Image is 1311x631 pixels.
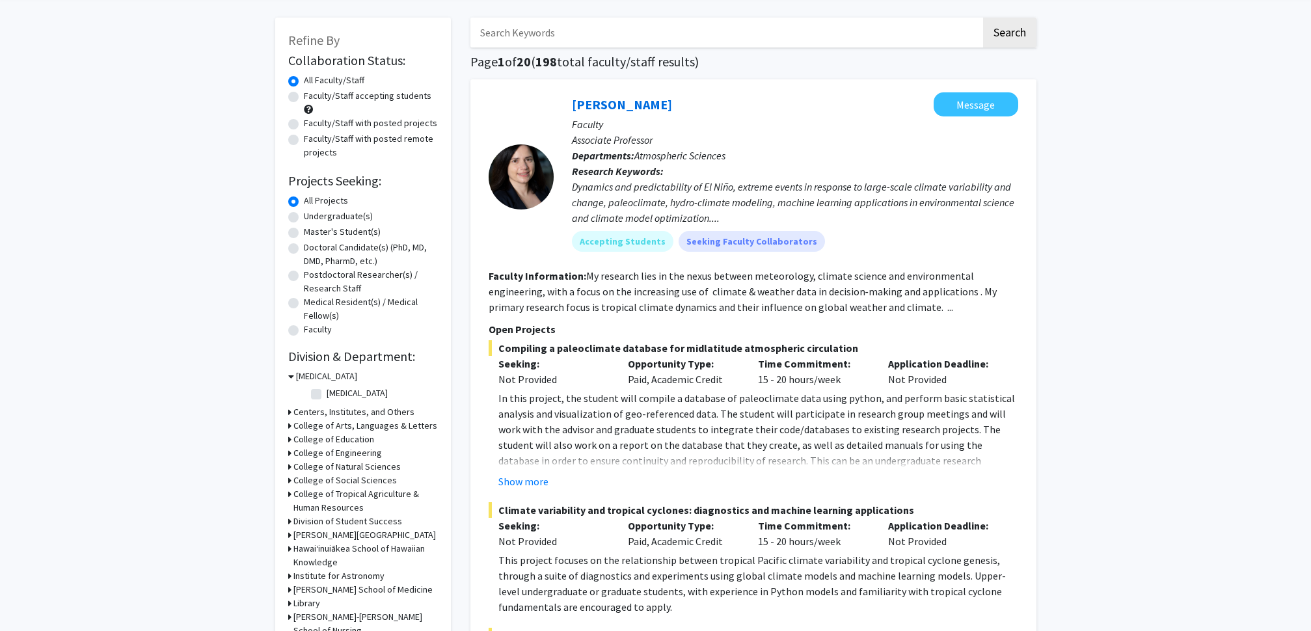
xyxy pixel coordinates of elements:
[293,515,402,528] h3: Division of Student Success
[498,533,609,549] div: Not Provided
[304,194,348,208] label: All Projects
[489,321,1018,337] p: Open Projects
[498,356,609,371] p: Seeking:
[288,349,438,364] h2: Division & Department:
[304,268,438,295] label: Postdoctoral Researcher(s) / Research Staff
[293,597,320,610] h3: Library
[489,269,586,282] b: Faculty Information:
[498,518,609,533] p: Seeking:
[628,518,738,533] p: Opportunity Type:
[498,392,1015,483] span: In this project, the student will compile a database of paleoclimate data using python, and perfo...
[498,552,1018,615] p: This project focuses on the relationship between tropical Pacific climate variability and tropica...
[304,74,364,87] label: All Faculty/Staff
[304,323,332,336] label: Faculty
[517,53,531,70] span: 20
[489,269,997,314] fg-read-more: My research lies in the nexus between meteorology, climate science and environmental engineering,...
[293,528,436,542] h3: [PERSON_NAME][GEOGRAPHIC_DATA]
[470,54,1036,70] h1: Page of ( total faculty/staff results)
[498,371,609,387] div: Not Provided
[679,231,825,252] mat-chip: Seeking Faculty Collaborators
[293,446,382,460] h3: College of Engineering
[748,356,878,387] div: 15 - 20 hours/week
[572,149,634,162] b: Departments:
[934,92,1018,116] button: Message Christina Karamperidou
[878,518,1008,549] div: Not Provided
[572,231,673,252] mat-chip: Accepting Students
[10,572,55,621] iframe: Chat
[535,53,557,70] span: 198
[888,356,999,371] p: Application Deadline:
[304,89,431,103] label: Faculty/Staff accepting students
[288,173,438,189] h2: Projects Seeking:
[489,340,1018,356] span: Compiling a paleoclimate database for midlatitude atmospheric circulation
[293,474,397,487] h3: College of Social Sciences
[293,460,401,474] h3: College of Natural Sciences
[572,179,1018,226] div: Dynamics and predictability of El Niño, extreme events in response to large-scale climate variabi...
[634,149,725,162] span: Atmospheric Sciences
[288,53,438,68] h2: Collaboration Status:
[748,518,878,549] div: 15 - 20 hours/week
[498,474,548,489] button: Show more
[293,569,385,583] h3: Institute for Astronomy
[758,518,869,533] p: Time Commitment:
[293,583,433,597] h3: [PERSON_NAME] School of Medicine
[572,116,1018,132] p: Faculty
[888,518,999,533] p: Application Deadline:
[572,132,1018,148] p: Associate Professor
[618,518,748,549] div: Paid, Academic Credit
[304,132,438,159] label: Faculty/Staff with posted remote projects
[296,369,357,383] h3: [MEDICAL_DATA]
[327,386,388,400] label: [MEDICAL_DATA]
[293,405,414,419] h3: Centers, Institutes, and Others
[572,165,664,178] b: Research Keywords:
[758,356,869,371] p: Time Commitment:
[498,53,505,70] span: 1
[293,487,438,515] h3: College of Tropical Agriculture & Human Resources
[983,18,1036,47] button: Search
[628,356,738,371] p: Opportunity Type:
[288,32,340,48] span: Refine By
[489,502,1018,518] span: Climate variability and tropical cyclones: diagnostics and machine learning applications
[304,241,438,268] label: Doctoral Candidate(s) (PhD, MD, DMD, PharmD, etc.)
[304,295,438,323] label: Medical Resident(s) / Medical Fellow(s)
[618,356,748,387] div: Paid, Academic Credit
[293,433,374,446] h3: College of Education
[293,542,438,569] h3: Hawaiʻinuiākea School of Hawaiian Knowledge
[293,419,437,433] h3: College of Arts, Languages & Letters
[470,18,981,47] input: Search Keywords
[572,96,672,113] a: [PERSON_NAME]
[304,225,381,239] label: Master's Student(s)
[304,209,373,223] label: Undergraduate(s)
[878,356,1008,387] div: Not Provided
[304,116,437,130] label: Faculty/Staff with posted projects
